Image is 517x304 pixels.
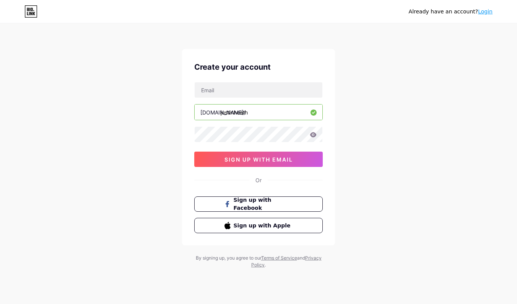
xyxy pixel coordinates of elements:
span: Sign up with Facebook [234,196,293,212]
div: [DOMAIN_NAME]/ [200,108,245,116]
span: sign up with email [224,156,293,163]
button: Sign up with Apple [194,218,323,233]
button: Sign up with Facebook [194,196,323,212]
div: Create your account [194,61,323,73]
div: Or [255,176,262,184]
input: Email [195,82,322,98]
a: Login [478,8,493,15]
a: Terms of Service [261,255,297,261]
input: username [195,105,322,120]
button: sign up with email [194,152,323,167]
div: By signing up, you agree to our and . [193,255,324,268]
span: Sign up with Apple [234,222,293,230]
div: Already have an account? [409,8,493,16]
